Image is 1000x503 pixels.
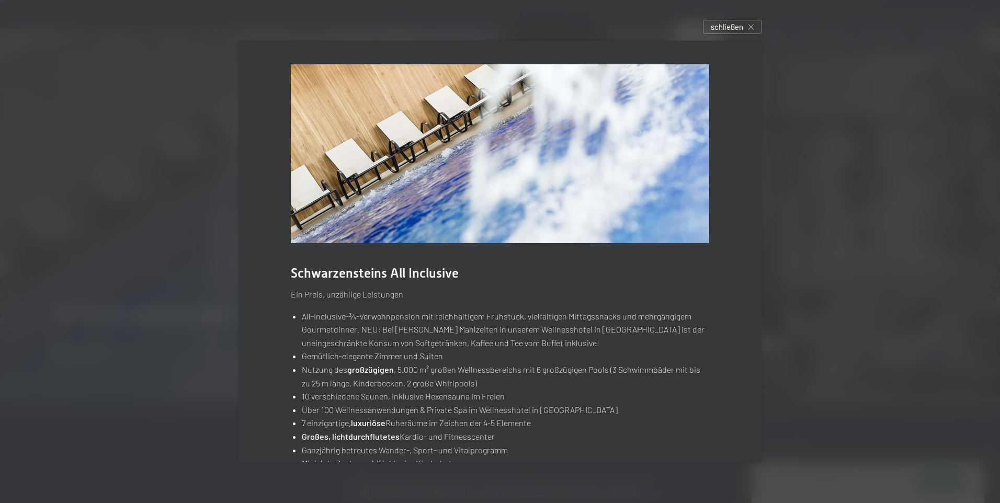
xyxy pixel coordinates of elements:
[302,390,709,403] li: 10 verschiedene Saunen, inklusive Hexensauna im Freien
[347,364,394,374] strong: großzügigen
[711,21,743,32] span: schließen
[291,288,709,301] p: Ein Preis, unzählige Leistungen
[302,403,709,417] li: Über 100 Wellnessanwendungen & Private Spa im Wellnesshotel in [GEOGRAPHIC_DATA]
[302,349,709,363] li: Gemütlich-elegante Zimmer und Suiten
[302,443,709,457] li: Ganzjährig betreutes Wander-, Sport- und Vitalprogramm
[302,363,709,390] li: Nutzung des , 5.000 m² großen Wellnessbereichs mit 6 großzügigen Pools (3 Schwimmbäder mit bis zu...
[291,64,709,243] img: Wellnesshotel Südtirol SCHWARZENSTEIN - Wellnessurlaub in den Alpen, Wandern und Wellness
[351,418,385,428] strong: luxuriöse
[302,416,709,430] li: 7 einzigartige, Ruheräume im Zeichen der 4-5 Elemente
[302,310,709,350] li: All-inclusive-¾-Verwöhnpension mit reichhaltigem Frühstück, vielfältigen Mittagssnacks und mehrgä...
[302,431,400,441] strong: Großes, lichtdurchflutetes
[291,266,459,281] span: Schwarzensteins All Inclusive
[302,430,709,443] li: Kardio- und Fitnesscenter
